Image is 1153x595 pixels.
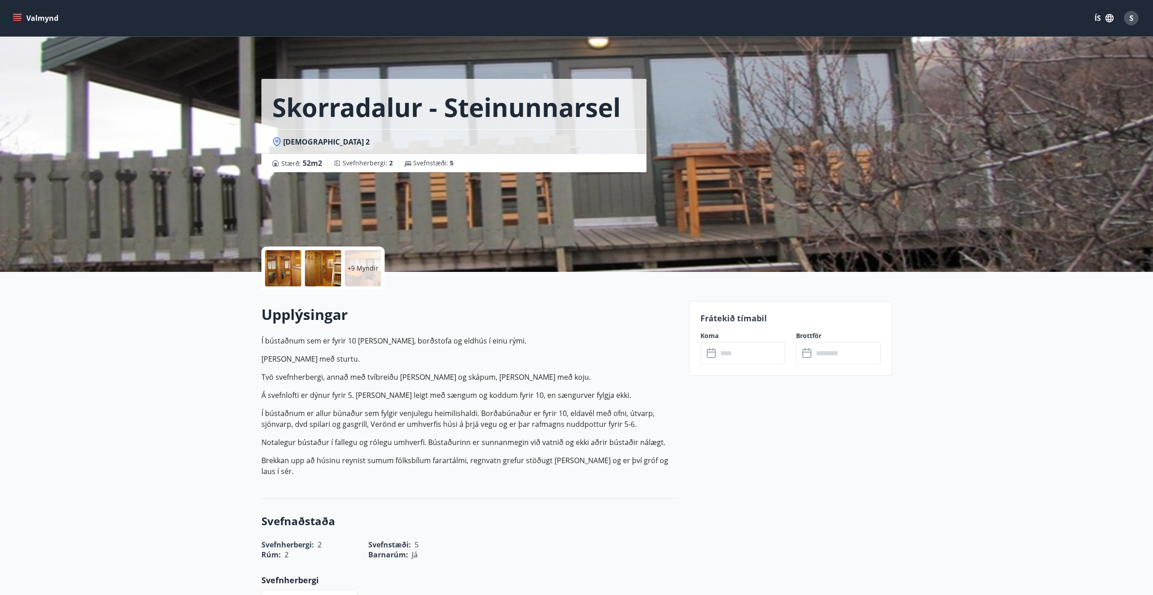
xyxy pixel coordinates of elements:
p: Tvö svefnherbergi, annað með tvíbreiðu [PERSON_NAME] og skápum, [PERSON_NAME] með koju. [261,372,678,382]
p: [PERSON_NAME] með sturtu. [261,353,678,364]
span: [DEMOGRAPHIC_DATA] 2 [283,137,370,147]
span: 52 m2 [303,158,322,168]
span: Já [412,550,418,560]
label: Brottför [796,331,881,340]
span: Svefnherbergi : [343,159,393,168]
span: Barnarúm : [368,550,408,560]
p: +9 Myndir [347,264,378,273]
span: Stærð : [281,158,322,169]
p: Í bústaðnum sem er fyrir 10 [PERSON_NAME], borðstofa og eldhús í einu rými. [261,335,678,346]
button: menu [11,10,62,26]
span: 2 [389,159,393,167]
span: Rúm : [261,550,281,560]
h3: Svefnaðstaða [261,513,678,529]
p: Notalegur bústaður í fallegu og rólegu umhverfi. Bústaðurinn er sunnanmegin við vatnið og ekki að... [261,437,678,448]
p: Frátekið tímabil [700,312,881,324]
span: Svefnstæði : [413,159,453,168]
button: ÍS [1090,10,1119,26]
span: 5 [450,159,453,167]
p: Í bústaðnum er allur búnaður sem fylgir venjulegu heimilishaldi. Borðabúnaður er fyrir 10, eldavé... [261,408,678,430]
p: Á svefnlofti er dýnur fyrir 5. [PERSON_NAME] leigt með sængum og koddum fyrir 10, en sængurver fy... [261,390,678,401]
button: S [1120,7,1142,29]
span: 2 [285,550,289,560]
h1: Skorradalur - Steinunnarsel [272,90,621,124]
label: Koma [700,331,785,340]
p: Svefnherbergi [261,574,678,586]
h2: Upplýsingar [261,305,678,324]
p: Brekkan upp að húsinu reynist sumum fólksbílum farartálmi, regnvatn grefur stöðugt [PERSON_NAME] ... [261,455,678,477]
span: S [1129,13,1134,23]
